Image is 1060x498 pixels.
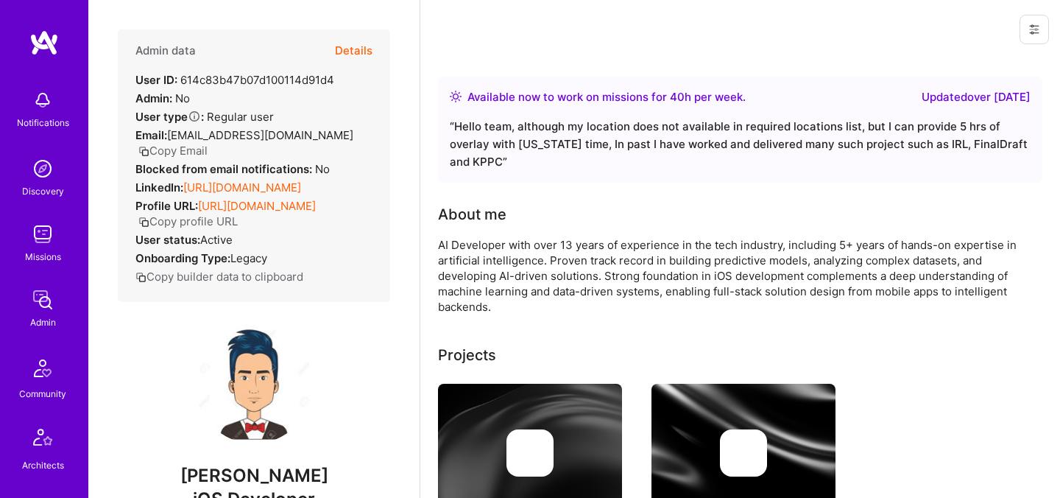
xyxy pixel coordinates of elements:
[670,90,685,104] span: 40
[138,217,149,228] i: icon Copy
[438,344,496,366] div: Projects
[28,154,57,183] img: discovery
[135,128,167,142] strong: Email:
[28,220,57,249] img: teamwork
[135,162,315,176] strong: Blocked from email notifications:
[135,233,200,247] strong: User status:
[25,249,61,264] div: Missions
[25,422,60,457] img: Architects
[135,91,172,105] strong: Admin:
[135,180,183,194] strong: LinkedIn:
[183,180,301,194] a: [URL][DOMAIN_NAME]
[450,118,1031,171] div: “ Hello team, although my location does not available in required locations list, but I can provi...
[230,251,267,265] span: legacy
[135,272,146,283] i: icon Copy
[720,429,767,477] img: Company logo
[118,465,390,487] span: [PERSON_NAME]
[135,109,274,124] div: Regular user
[25,351,60,386] img: Community
[135,199,198,213] strong: Profile URL:
[438,203,506,225] div: About me
[135,91,190,106] div: No
[335,29,372,72] button: Details
[167,128,353,142] span: [EMAIL_ADDRESS][DOMAIN_NAME]
[28,85,57,115] img: bell
[922,88,1031,106] div: Updated over [DATE]
[188,110,201,123] i: Help
[467,88,746,106] div: Available now to work on missions for h per week .
[135,161,330,177] div: No
[17,115,69,130] div: Notifications
[28,285,57,315] img: admin teamwork
[22,457,64,473] div: Architects
[438,237,1027,315] div: AI Developer with over 13 years of experience in the tech industry, including 5+ years of hands-o...
[200,233,233,247] span: Active
[450,91,462,102] img: Availability
[135,44,196,57] h4: Admin data
[30,315,56,330] div: Admin
[195,326,313,443] img: User Avatar
[506,429,554,477] img: Company logo
[135,73,177,87] strong: User ID:
[135,269,303,284] button: Copy builder data to clipboard
[135,110,204,124] strong: User type :
[138,214,238,229] button: Copy profile URL
[29,29,59,56] img: logo
[135,251,230,265] strong: Onboarding Type:
[19,386,66,401] div: Community
[22,183,64,199] div: Discovery
[138,143,208,158] button: Copy Email
[135,72,334,88] div: 614c83b47b07d100114d91d4
[198,199,316,213] a: [URL][DOMAIN_NAME]
[138,146,149,157] i: icon Copy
